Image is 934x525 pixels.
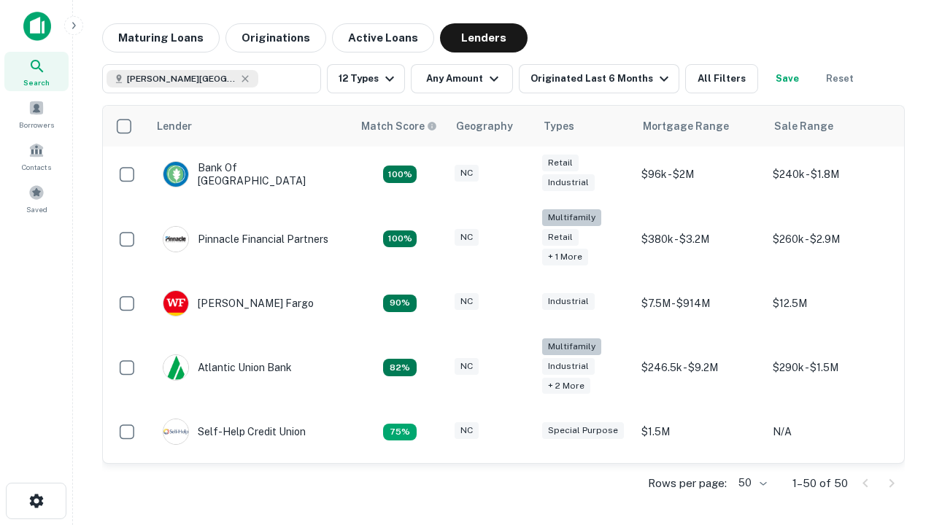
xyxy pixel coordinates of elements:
[542,209,601,226] div: Multifamily
[411,64,513,93] button: Any Amount
[542,378,590,394] div: + 2 more
[542,358,595,375] div: Industrial
[634,202,765,276] td: $380k - $3.2M
[383,424,417,441] div: Matching Properties: 10, hasApolloMatch: undefined
[530,70,673,87] div: Originated Last 6 Months
[685,64,758,93] button: All Filters
[634,106,765,147] th: Mortgage Range
[765,404,897,459] td: N/A
[542,422,624,439] div: Special Purpose
[383,166,417,183] div: Matching Properties: 14, hasApolloMatch: undefined
[163,227,188,252] img: picture
[4,52,69,91] a: Search
[163,354,292,381] div: Atlantic Union Bank
[163,290,314,316] div: [PERSON_NAME] Fargo
[765,331,897,405] td: $290k - $1.5M
[733,472,769,494] div: 50
[519,64,679,93] button: Originated Last 6 Months
[765,147,897,202] td: $240k - $1.8M
[542,293,595,310] div: Industrial
[23,77,50,88] span: Search
[23,12,51,41] img: capitalize-icon.png
[792,475,848,492] p: 1–50 of 50
[535,106,634,147] th: Types
[163,162,188,187] img: picture
[4,179,69,218] a: Saved
[774,117,833,135] div: Sale Range
[765,106,897,147] th: Sale Range
[542,174,595,191] div: Industrial
[163,291,188,316] img: picture
[148,106,352,147] th: Lender
[455,358,479,375] div: NC
[4,94,69,133] a: Borrowers
[127,72,236,85] span: [PERSON_NAME][GEOGRAPHIC_DATA], [GEOGRAPHIC_DATA]
[163,419,188,444] img: picture
[361,118,437,134] div: Capitalize uses an advanced AI algorithm to match your search with the best lender. The match sco...
[157,117,192,135] div: Lender
[634,331,765,405] td: $246.5k - $9.2M
[447,106,535,147] th: Geography
[440,23,528,52] button: Lenders
[352,106,447,147] th: Capitalize uses an advanced AI algorithm to match your search with the best lender. The match sco...
[361,118,434,134] h6: Match Score
[542,155,579,171] div: Retail
[542,249,588,265] div: + 1 more
[544,117,574,135] div: Types
[765,202,897,276] td: $260k - $2.9M
[455,422,479,439] div: NC
[383,230,417,248] div: Matching Properties: 24, hasApolloMatch: undefined
[163,161,338,187] div: Bank Of [GEOGRAPHIC_DATA]
[383,295,417,312] div: Matching Properties: 12, hasApolloMatch: undefined
[634,276,765,331] td: $7.5M - $914M
[542,229,579,246] div: Retail
[22,161,51,173] span: Contacts
[542,338,601,355] div: Multifamily
[4,136,69,176] a: Contacts
[861,362,934,432] iframe: Chat Widget
[634,404,765,459] td: $1.5M
[648,475,727,492] p: Rows per page:
[163,226,328,252] div: Pinnacle Financial Partners
[455,165,479,182] div: NC
[764,64,811,93] button: Save your search to get updates of matches that match your search criteria.
[456,117,513,135] div: Geography
[765,276,897,331] td: $12.5M
[817,64,863,93] button: Reset
[163,355,188,380] img: picture
[643,117,729,135] div: Mortgage Range
[327,64,405,93] button: 12 Types
[102,23,220,52] button: Maturing Loans
[455,229,479,246] div: NC
[225,23,326,52] button: Originations
[383,359,417,376] div: Matching Properties: 11, hasApolloMatch: undefined
[634,147,765,202] td: $96k - $2M
[455,293,479,310] div: NC
[19,119,54,131] span: Borrowers
[332,23,434,52] button: Active Loans
[26,203,47,215] span: Saved
[163,419,306,445] div: Self-help Credit Union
